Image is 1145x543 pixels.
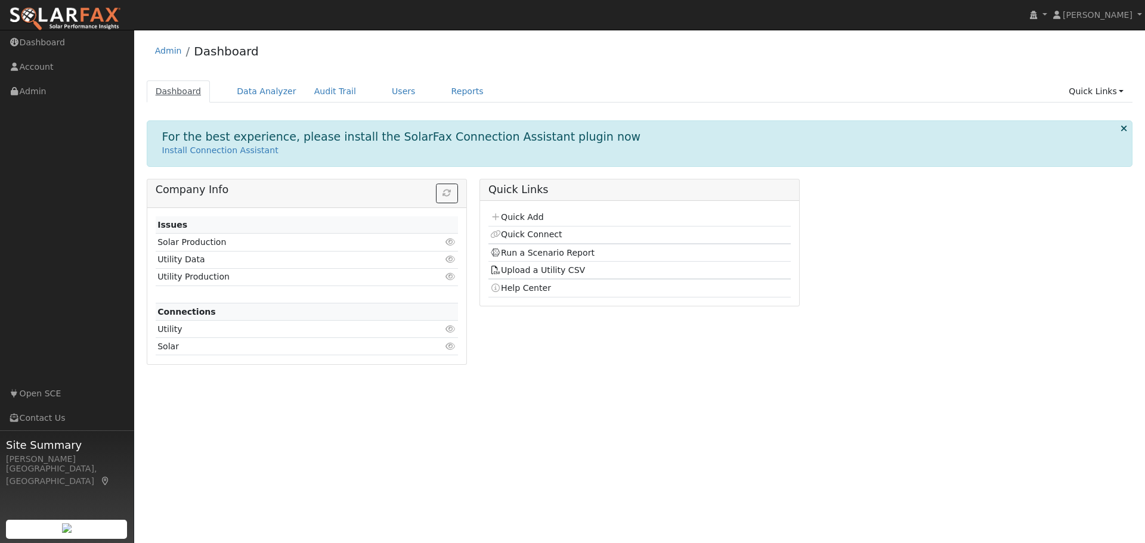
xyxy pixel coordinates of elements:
td: Solar Production [156,234,409,251]
a: Audit Trail [305,80,365,103]
td: Utility Data [156,251,409,268]
a: Reports [442,80,493,103]
a: Dashboard [194,44,259,58]
a: Upload a Utility CSV [490,265,585,275]
h1: For the best experience, please install the SolarFax Connection Assistant plugin now [162,130,641,144]
td: Utility Production [156,268,409,286]
a: Admin [155,46,182,55]
i: Click to view [445,342,456,350]
a: Install Connection Assistant [162,145,278,155]
strong: Issues [157,220,187,229]
div: [PERSON_NAME] [6,453,128,466]
i: Click to view [445,255,456,263]
span: [PERSON_NAME] [1063,10,1132,20]
a: Quick Connect [490,229,562,239]
a: Help Center [490,283,551,293]
strong: Connections [157,307,216,317]
td: Solar [156,338,409,355]
a: Users [383,80,425,103]
span: Site Summary [6,437,128,453]
td: Utility [156,321,409,338]
div: [GEOGRAPHIC_DATA], [GEOGRAPHIC_DATA] [6,463,128,488]
img: SolarFax [9,7,121,32]
h5: Company Info [156,184,458,196]
img: retrieve [62,523,72,533]
a: Map [100,476,111,486]
a: Quick Links [1060,80,1132,103]
h5: Quick Links [488,184,791,196]
a: Run a Scenario Report [490,248,595,257]
i: Click to view [445,325,456,333]
i: Click to view [445,272,456,281]
a: Data Analyzer [228,80,305,103]
i: Click to view [445,238,456,246]
a: Dashboard [147,80,211,103]
a: Quick Add [490,212,543,222]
